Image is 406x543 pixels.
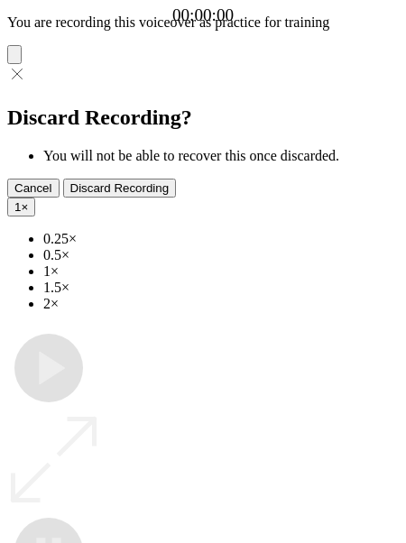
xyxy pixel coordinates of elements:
li: 1× [43,263,399,280]
a: 00:00:00 [172,5,234,25]
h2: Discard Recording? [7,106,399,130]
p: You are recording this voiceover as practice for training [7,14,399,31]
li: 0.25× [43,231,399,247]
button: Discard Recording [63,179,177,198]
button: Cancel [7,179,60,198]
li: 1.5× [43,280,399,296]
span: 1 [14,200,21,214]
li: 0.5× [43,247,399,263]
button: 1× [7,198,35,216]
li: 2× [43,296,399,312]
li: You will not be able to recover this once discarded. [43,148,399,164]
